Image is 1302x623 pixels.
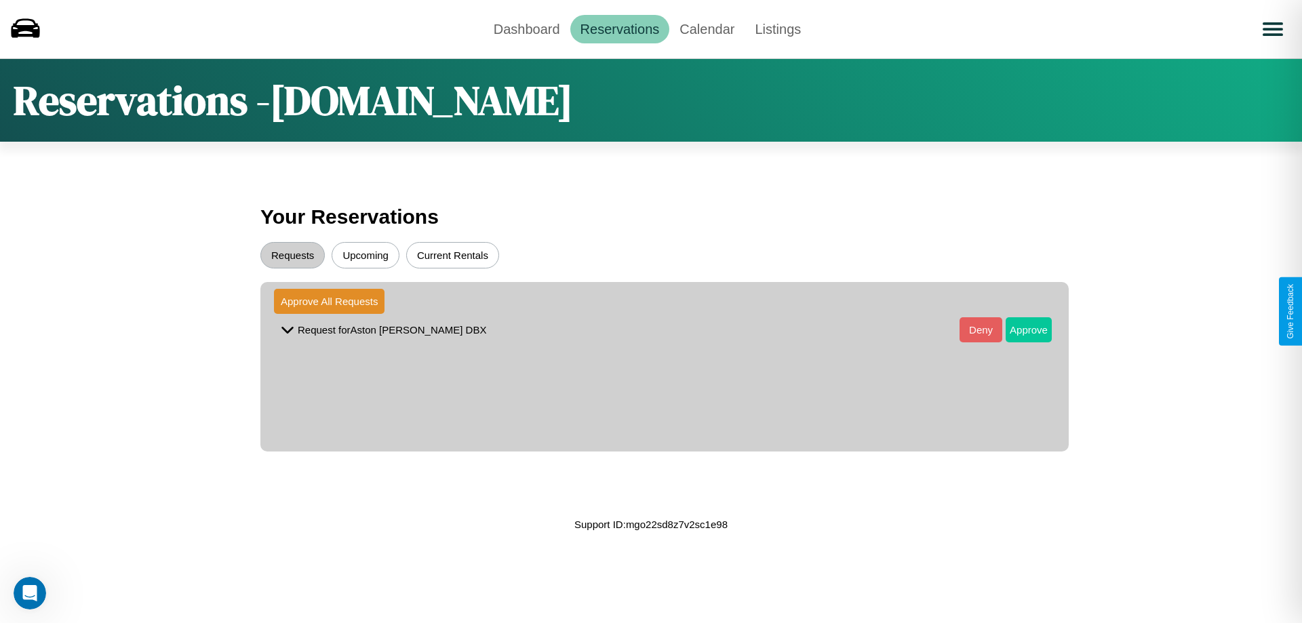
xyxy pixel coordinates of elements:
button: Open menu [1254,10,1292,48]
p: Request for Aston [PERSON_NAME] DBX [298,321,486,339]
h3: Your Reservations [260,199,1042,235]
h1: Reservations - [DOMAIN_NAME] [14,73,573,128]
a: Calendar [669,15,745,43]
a: Listings [745,15,811,43]
button: Upcoming [332,242,399,268]
div: Give Feedback [1286,284,1295,339]
button: Current Rentals [406,242,499,268]
button: Requests [260,242,325,268]
button: Approve All Requests [274,289,384,314]
button: Deny [960,317,1002,342]
p: Support ID: mgo22sd8z7v2sc1e98 [574,515,728,534]
button: Approve [1006,317,1052,342]
a: Dashboard [484,15,570,43]
a: Reservations [570,15,670,43]
iframe: Intercom live chat [14,577,46,609]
